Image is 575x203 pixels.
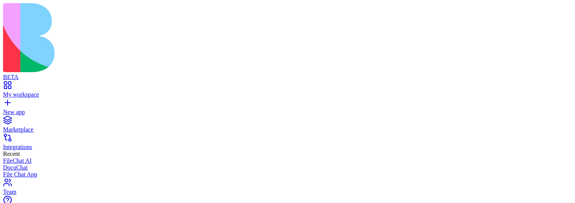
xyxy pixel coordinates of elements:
[3,67,572,81] a: BETA
[3,74,572,81] div: BETA
[3,164,572,171] a: DocuChat
[3,91,572,98] div: My workspace
[3,151,20,157] span: Recent
[3,126,572,133] div: Marketplace
[3,157,572,164] a: FileChat AI
[3,144,572,151] div: Integrations
[3,189,572,195] div: Team
[3,102,572,116] a: New app
[3,137,572,151] a: Integrations
[3,171,572,178] a: File Chat App
[3,84,572,98] a: My workspace
[3,182,572,195] a: Team
[3,119,572,133] a: Marketplace
[3,109,572,116] div: New app
[3,3,309,72] img: logo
